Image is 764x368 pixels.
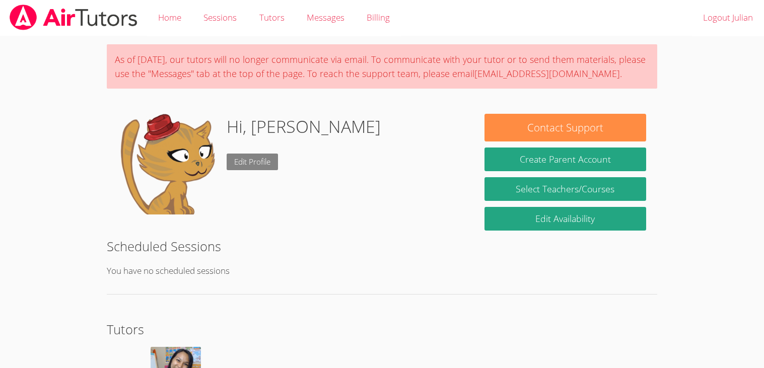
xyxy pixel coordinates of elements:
[307,12,344,23] span: Messages
[227,114,381,139] h1: Hi, [PERSON_NAME]
[118,114,219,214] img: default.png
[107,264,657,278] p: You have no scheduled sessions
[227,154,278,170] a: Edit Profile
[484,114,646,141] button: Contact Support
[107,44,657,89] div: As of [DATE], our tutors will no longer communicate via email. To communicate with your tutor or ...
[484,148,646,171] button: Create Parent Account
[484,207,646,231] a: Edit Availability
[107,237,657,256] h2: Scheduled Sessions
[484,177,646,201] a: Select Teachers/Courses
[9,5,138,30] img: airtutors_banner-c4298cdbf04f3fff15de1276eac7730deb9818008684d7c2e4769d2f7ddbe033.png
[107,320,657,339] h2: Tutors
